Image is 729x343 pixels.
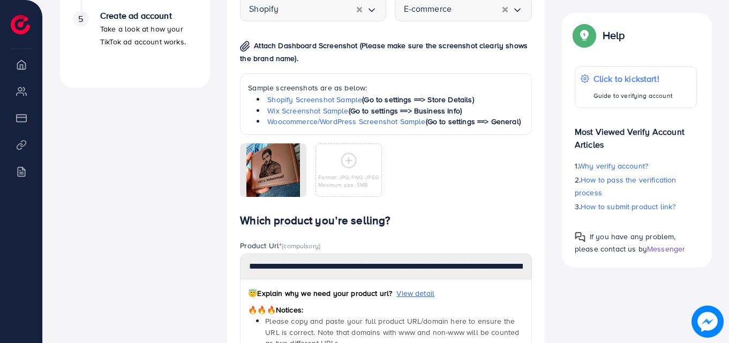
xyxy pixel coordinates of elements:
[581,201,675,212] span: How to submit product link?
[11,15,30,34] img: logo
[318,181,379,188] p: Maximum size: 5MB
[575,117,697,151] p: Most Viewed Verify Account Articles
[282,241,320,250] span: (compulsory)
[249,1,279,17] span: Shopify
[593,72,673,85] p: Click to kickstart!
[575,26,594,45] img: Popup guide
[396,288,434,299] span: View detail
[60,11,210,75] li: Create ad account
[100,22,197,48] p: Take a look at how your TikTok ad account works.
[575,232,585,242] img: Popup guide
[248,304,303,315] span: Notices:
[575,231,676,254] span: If you have any problem, please contact us by
[426,116,521,127] span: (Go to settings ==> General)
[647,243,685,254] span: Messenger
[575,200,697,213] p: 3.
[100,11,197,21] h4: Create ad account
[575,159,697,172] p: 1.
[267,105,348,116] a: Wix Screenshot Sample
[452,1,502,17] input: Search for option
[502,3,508,15] button: Clear Selected
[349,105,462,116] span: (Go to settings ==> Business Info)
[240,240,320,251] label: Product Url
[575,173,697,199] p: 2.
[279,1,356,17] input: Search for option
[362,94,474,105] span: (Go to settings ==> Store Details)
[246,143,300,197] img: img uploaded
[267,116,425,127] a: Woocommerce/WordPress Screenshot Sample
[248,81,524,94] p: Sample screenshots are as below:
[357,3,362,15] button: Clear Selected
[78,13,83,25] span: 5
[248,304,275,315] span: 🔥🔥🔥
[318,173,379,181] p: Format: JPG, PNG, JPEG
[593,89,673,102] p: Guide to verifying account
[240,40,528,64] span: Attach Dashboard Screenshot (Please make sure the screenshot clearly shows the brand name).
[240,214,532,227] h4: Which product you’re selling?
[240,41,250,52] img: img
[404,1,452,17] span: E-commerce
[248,288,392,299] span: Explain why we need your product url?
[603,29,625,42] p: Help
[578,161,648,171] span: Why verify account?
[575,174,677,198] span: How to pass the verification process
[267,94,362,105] a: Shopify Screenshot Sample
[693,307,722,336] img: image
[248,288,257,299] span: 😇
